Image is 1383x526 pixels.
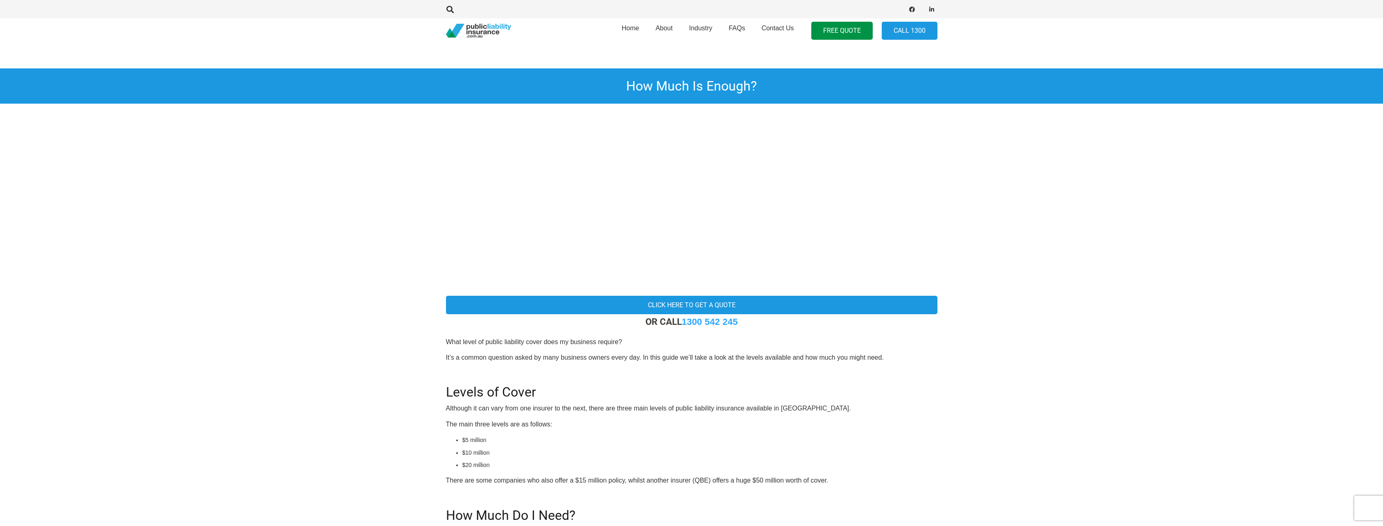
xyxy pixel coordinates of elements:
[446,374,937,400] h2: Levels of Cover
[729,25,745,32] span: FAQs
[682,317,738,327] a: 1300 542 245
[446,420,937,429] p: The main three levels are as follows:
[681,16,720,45] a: Industry
[446,404,937,413] p: Although it can vary from one insurer to the next, there are three main levels of public liabilit...
[761,25,794,32] span: Contact Us
[811,22,873,40] a: FREE QUOTE
[613,16,647,45] a: Home
[645,316,738,327] strong: OR CALL
[342,104,1041,268] img: Reducing Your Public Liability Cost
[442,6,459,13] a: Search
[446,498,937,523] h2: How Much Do I Need?
[926,4,937,15] a: LinkedIn
[647,16,681,45] a: About
[446,476,937,485] p: There are some companies who also offer a $15 million policy, whilst another insurer (QBE) offers...
[446,338,937,347] p: What level of public liability cover does my business require?
[689,25,712,32] span: Industry
[462,460,937,469] li: $20 million
[462,435,937,444] li: $5 million
[446,296,937,314] a: Click here to get a quote
[656,25,673,32] span: About
[882,22,937,40] a: Call 1300
[446,353,937,362] p: It’s a common question asked by many business owners every day. In this guide we’ll take a look a...
[753,16,802,45] a: Contact Us
[446,24,511,38] a: pli_logotransparent
[906,4,918,15] a: Facebook
[622,25,639,32] span: Home
[462,448,937,457] li: $10 million
[720,16,753,45] a: FAQs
